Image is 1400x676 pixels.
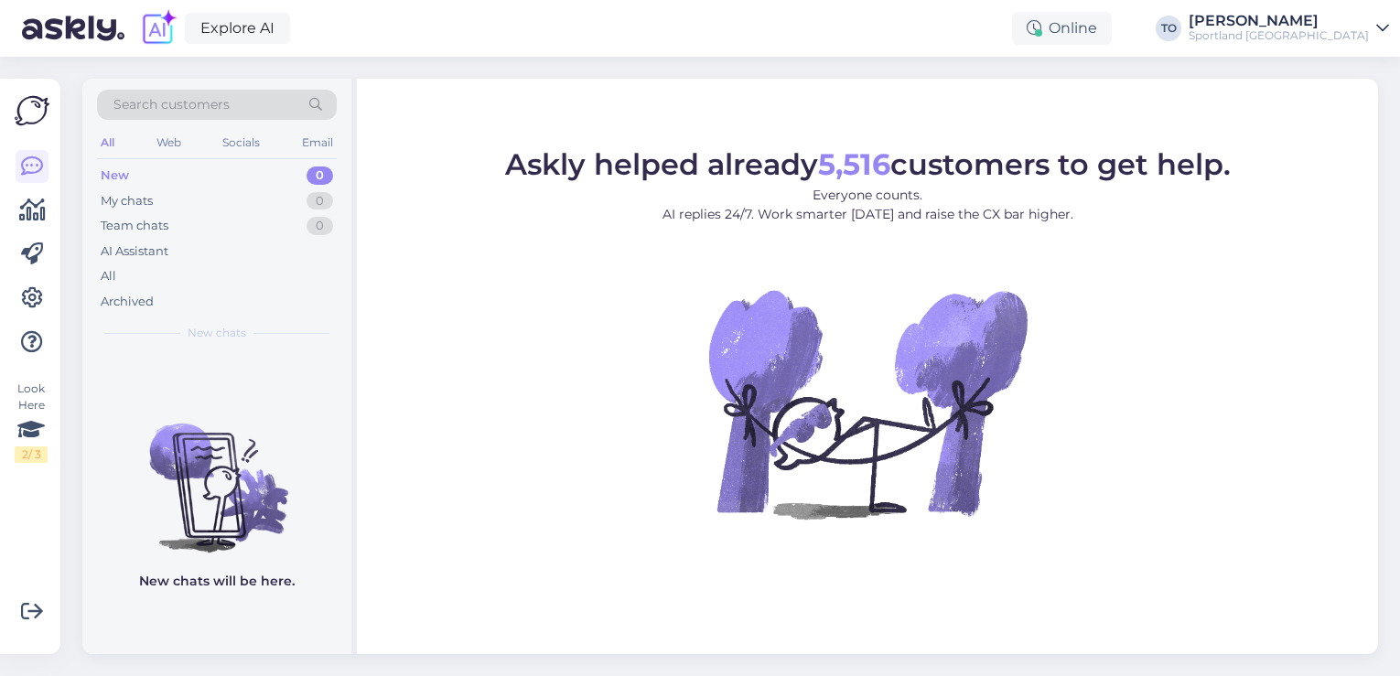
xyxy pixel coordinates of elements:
div: [PERSON_NAME] [1189,14,1369,28]
div: 0 [307,217,333,235]
a: Explore AI [185,13,290,44]
p: Everyone counts. AI replies 24/7. Work smarter [DATE] and raise the CX bar higher. [505,186,1231,224]
a: [PERSON_NAME]Sportland [GEOGRAPHIC_DATA] [1189,14,1389,43]
div: Archived [101,293,154,311]
div: 0 [307,166,333,185]
div: Web [153,131,185,155]
span: Search customers [113,95,230,114]
div: All [101,267,116,285]
div: Online [1012,12,1112,45]
div: Team chats [101,217,168,235]
div: Look Here [15,381,48,463]
div: New [101,166,129,185]
div: My chats [101,192,153,210]
div: TO [1156,16,1181,41]
img: explore-ai [139,9,178,48]
span: New chats [188,325,246,341]
div: All [97,131,118,155]
div: Socials [219,131,264,155]
div: Email [298,131,337,155]
p: New chats will be here. [139,572,295,591]
img: No chats [82,391,351,555]
img: Askly Logo [15,93,49,128]
div: 2 / 3 [15,446,48,463]
span: Askly helped already customers to get help. [505,146,1231,182]
div: AI Assistant [101,242,168,261]
div: 0 [307,192,333,210]
img: No Chat active [703,239,1032,568]
b: 5,516 [818,146,890,182]
div: Sportland [GEOGRAPHIC_DATA] [1189,28,1369,43]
